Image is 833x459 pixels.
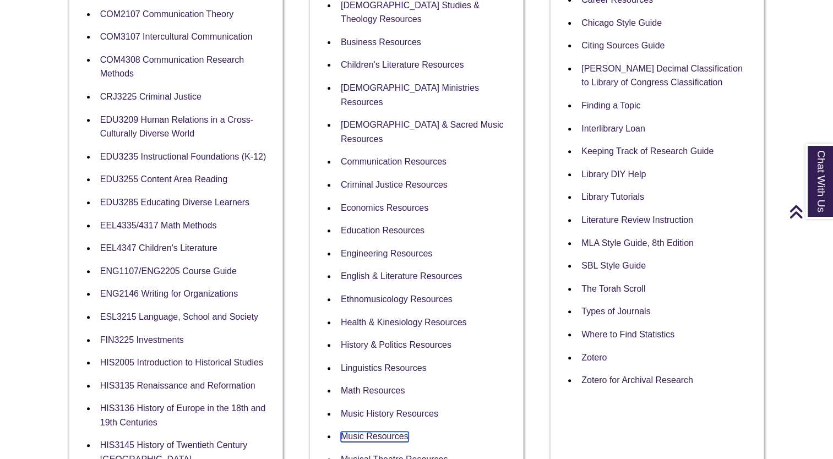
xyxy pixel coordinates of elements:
[100,92,202,101] a: CRJ3225 Criminal Justice
[581,284,645,293] a: The Torah Scroll
[341,180,448,189] a: Criminal Justice Resources
[581,146,714,156] a: Keeping Track of Research Guide
[581,353,607,362] a: Zotero
[341,386,405,395] a: Math Resources
[100,243,217,253] a: EEL4347 Children's Literature
[100,312,258,321] a: ESL3215 Language, School and Society
[341,203,428,212] a: Economics Resources
[100,55,244,79] a: COM4308 Communication Research Methods
[341,363,427,373] a: Linguistics Resources
[581,124,645,133] a: Interlibrary Loan
[341,37,421,47] a: Business Resources
[581,18,662,28] a: Chicago Style Guide
[581,307,650,316] a: Types of Journals
[341,1,480,24] a: [DEMOGRAPHIC_DATA] Studies & Theology Resources
[581,101,640,110] a: Finding a Topic
[100,152,266,161] a: EDU3235 Instructional Foundations (K-12)
[581,375,693,385] a: Zotero for Archival Research
[581,215,693,225] a: Literature Review Instruction
[100,335,184,345] a: FIN3225 Investments
[341,120,503,144] a: [DEMOGRAPHIC_DATA] & Sacred Music Resources
[100,289,238,298] a: ENG2146 Writing for Organizations
[581,261,646,270] a: SBL Style Guide
[100,381,255,390] a: HIS3135 Renaissance and Reformation
[789,204,830,219] a: Back to Top
[341,271,462,281] a: English & Literature Resources
[100,9,233,19] a: COM2107 Communication Theory
[341,340,451,349] a: History & Politics Resources
[581,170,646,179] a: Library DIY Help
[581,192,644,201] a: Library Tutorials
[341,409,438,418] a: Music History Resources
[341,318,467,327] a: Health & Kinesiology Resources
[341,83,479,107] a: [DEMOGRAPHIC_DATA] Ministries Resources
[341,226,424,235] a: Education Resources
[341,249,432,258] a: Engineering Resources
[100,266,237,276] a: ENG1107/ENG2205 Course Guide
[100,198,249,207] a: EDU3285 Educating Diverse Learners
[581,64,743,88] a: [PERSON_NAME] Decimal Classification to Library of Congress Classification
[341,431,409,442] a: Music Resources
[100,403,266,427] a: HIS3136 History of Europe in the 18th and 19th Centuries
[341,294,453,304] a: Ethnomusicology Resources
[341,157,447,166] a: Communication Resources
[100,115,253,139] a: EDU3209 Human Relations in a Cross-Culturally Diverse World
[341,60,464,69] a: Children's Literature Resources
[100,32,253,41] a: COM3107 Intercultural Communication
[581,238,694,248] a: MLA Style Guide, 8th Edition
[100,174,227,184] a: EDU3255 Content Area Reading
[100,221,217,230] a: EEL4335/4317 Math Methods
[100,358,263,367] a: HIS2005 Introduction to Historical Studies
[581,330,674,339] a: Where to Find Statistics
[581,41,665,50] a: Citing Sources Guide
